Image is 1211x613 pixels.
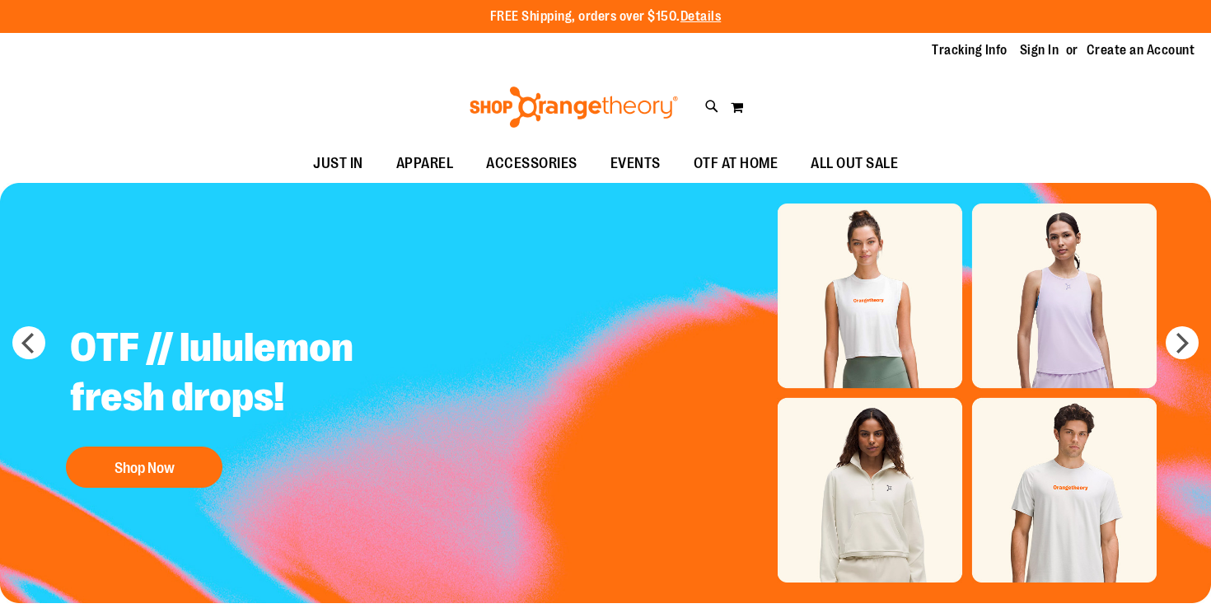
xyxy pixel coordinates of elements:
[610,145,661,182] span: EVENTS
[12,326,45,359] button: prev
[486,145,577,182] span: ACCESSORIES
[58,311,467,496] a: OTF // lululemon fresh drops! Shop Now
[1087,41,1195,59] a: Create an Account
[932,41,1008,59] a: Tracking Info
[396,145,454,182] span: APPAREL
[490,7,722,26] p: FREE Shipping, orders over $150.
[1166,326,1199,359] button: next
[313,145,363,182] span: JUST IN
[1020,41,1059,59] a: Sign In
[58,311,467,438] h2: OTF // lululemon fresh drops!
[694,145,778,182] span: OTF AT HOME
[66,447,222,488] button: Shop Now
[811,145,898,182] span: ALL OUT SALE
[680,9,722,24] a: Details
[467,87,680,128] img: Shop Orangetheory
